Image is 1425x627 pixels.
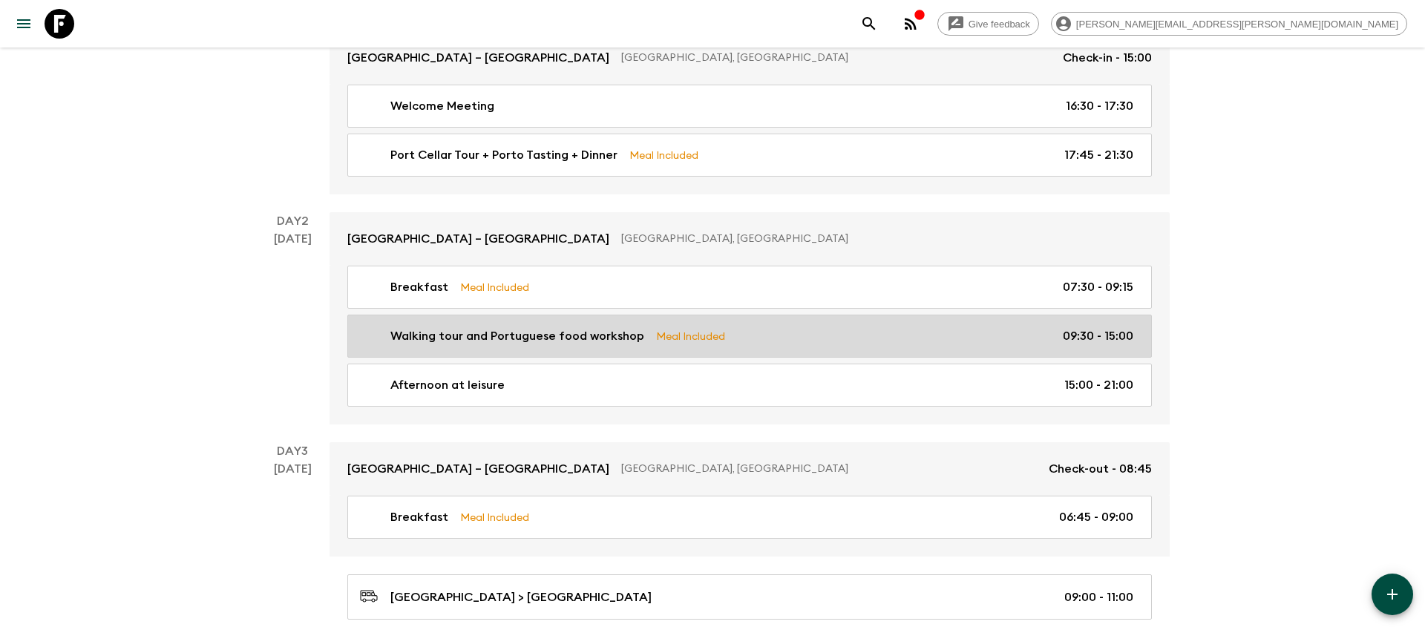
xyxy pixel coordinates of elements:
[347,49,609,67] p: [GEOGRAPHIC_DATA] – [GEOGRAPHIC_DATA]
[1063,278,1133,296] p: 07:30 - 09:15
[621,232,1140,246] p: [GEOGRAPHIC_DATA], [GEOGRAPHIC_DATA]
[9,9,39,39] button: menu
[629,147,698,163] p: Meal Included
[390,278,448,296] p: Breakfast
[1051,12,1407,36] div: [PERSON_NAME][EMAIL_ADDRESS][PERSON_NAME][DOMAIN_NAME]
[937,12,1039,36] a: Give feedback
[854,9,884,39] button: search adventures
[347,315,1152,358] a: Walking tour and Portuguese food workshopMeal Included09:30 - 15:00
[390,327,644,345] p: Walking tour and Portuguese food workshop
[347,364,1152,407] a: Afternoon at leisure15:00 - 21:00
[390,376,505,394] p: Afternoon at leisure
[390,588,652,606] p: [GEOGRAPHIC_DATA] > [GEOGRAPHIC_DATA]
[330,442,1170,496] a: [GEOGRAPHIC_DATA] – [GEOGRAPHIC_DATA][GEOGRAPHIC_DATA], [GEOGRAPHIC_DATA]Check-out - 08:45
[960,19,1038,30] span: Give feedback
[1063,49,1152,67] p: Check-in - 15:00
[1064,376,1133,394] p: 15:00 - 21:00
[390,97,494,115] p: Welcome Meeting
[1064,588,1133,606] p: 09:00 - 11:00
[347,460,609,478] p: [GEOGRAPHIC_DATA] – [GEOGRAPHIC_DATA]
[1068,19,1406,30] span: [PERSON_NAME][EMAIL_ADDRESS][PERSON_NAME][DOMAIN_NAME]
[347,496,1152,539] a: BreakfastMeal Included06:45 - 09:00
[621,50,1051,65] p: [GEOGRAPHIC_DATA], [GEOGRAPHIC_DATA]
[255,212,330,230] p: Day 2
[1049,460,1152,478] p: Check-out - 08:45
[390,508,448,526] p: Breakfast
[347,85,1152,128] a: Welcome Meeting16:30 - 17:30
[460,279,529,295] p: Meal Included
[1064,146,1133,164] p: 17:45 - 21:30
[274,230,312,424] div: [DATE]
[460,509,529,525] p: Meal Included
[656,328,725,344] p: Meal Included
[1059,508,1133,526] p: 06:45 - 09:00
[347,266,1152,309] a: BreakfastMeal Included07:30 - 09:15
[1066,97,1133,115] p: 16:30 - 17:30
[347,574,1152,620] a: [GEOGRAPHIC_DATA] > [GEOGRAPHIC_DATA]09:00 - 11:00
[621,462,1037,476] p: [GEOGRAPHIC_DATA], [GEOGRAPHIC_DATA]
[390,146,617,164] p: Port Cellar Tour + Porto Tasting + Dinner
[347,230,609,248] p: [GEOGRAPHIC_DATA] – [GEOGRAPHIC_DATA]
[1063,327,1133,345] p: 09:30 - 15:00
[330,212,1170,266] a: [GEOGRAPHIC_DATA] – [GEOGRAPHIC_DATA][GEOGRAPHIC_DATA], [GEOGRAPHIC_DATA]
[255,442,330,460] p: Day 3
[347,134,1152,177] a: Port Cellar Tour + Porto Tasting + DinnerMeal Included17:45 - 21:30
[330,31,1170,85] a: [GEOGRAPHIC_DATA] – [GEOGRAPHIC_DATA][GEOGRAPHIC_DATA], [GEOGRAPHIC_DATA]Check-in - 15:00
